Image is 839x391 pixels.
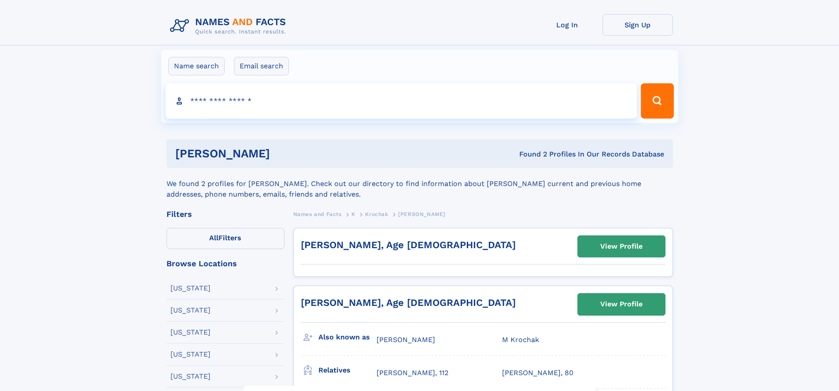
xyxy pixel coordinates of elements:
a: Names and Facts [293,209,342,220]
a: Krochak [365,209,388,220]
span: Krochak [365,211,388,217]
button: Search Button [641,83,673,119]
div: [US_STATE] [170,307,211,314]
div: View Profile [600,294,643,314]
label: Email search [234,57,289,75]
a: [PERSON_NAME], 80 [502,368,573,378]
img: Logo Names and Facts [166,14,293,38]
div: [US_STATE] [170,351,211,358]
span: [PERSON_NAME] [377,335,435,344]
a: View Profile [578,236,665,257]
h3: Relatives [318,363,377,378]
div: We found 2 profiles for [PERSON_NAME]. Check out our directory to find information about [PERSON_... [166,168,673,200]
label: Name search [168,57,225,75]
span: M Krochak [502,335,539,344]
div: Filters [166,210,285,218]
a: [PERSON_NAME], 112 [377,368,448,378]
a: [PERSON_NAME], Age [DEMOGRAPHIC_DATA] [301,297,516,308]
div: View Profile [600,236,643,257]
span: [PERSON_NAME] [398,211,445,217]
h3: Also known as [318,330,377,345]
input: search input [166,83,637,119]
div: [US_STATE] [170,285,211,292]
div: [US_STATE] [170,373,211,380]
div: Browse Locations [166,260,285,268]
a: Sign Up [602,14,673,36]
a: View Profile [578,294,665,315]
h1: [PERSON_NAME] [175,148,395,159]
label: Filters [166,228,285,249]
a: [PERSON_NAME], Age [DEMOGRAPHIC_DATA] [301,239,516,250]
span: K [351,211,355,217]
div: Found 2 Profiles In Our Records Database [395,149,664,159]
a: Log In [532,14,602,36]
a: K [351,209,355,220]
div: [US_STATE] [170,329,211,336]
span: All [209,234,218,242]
